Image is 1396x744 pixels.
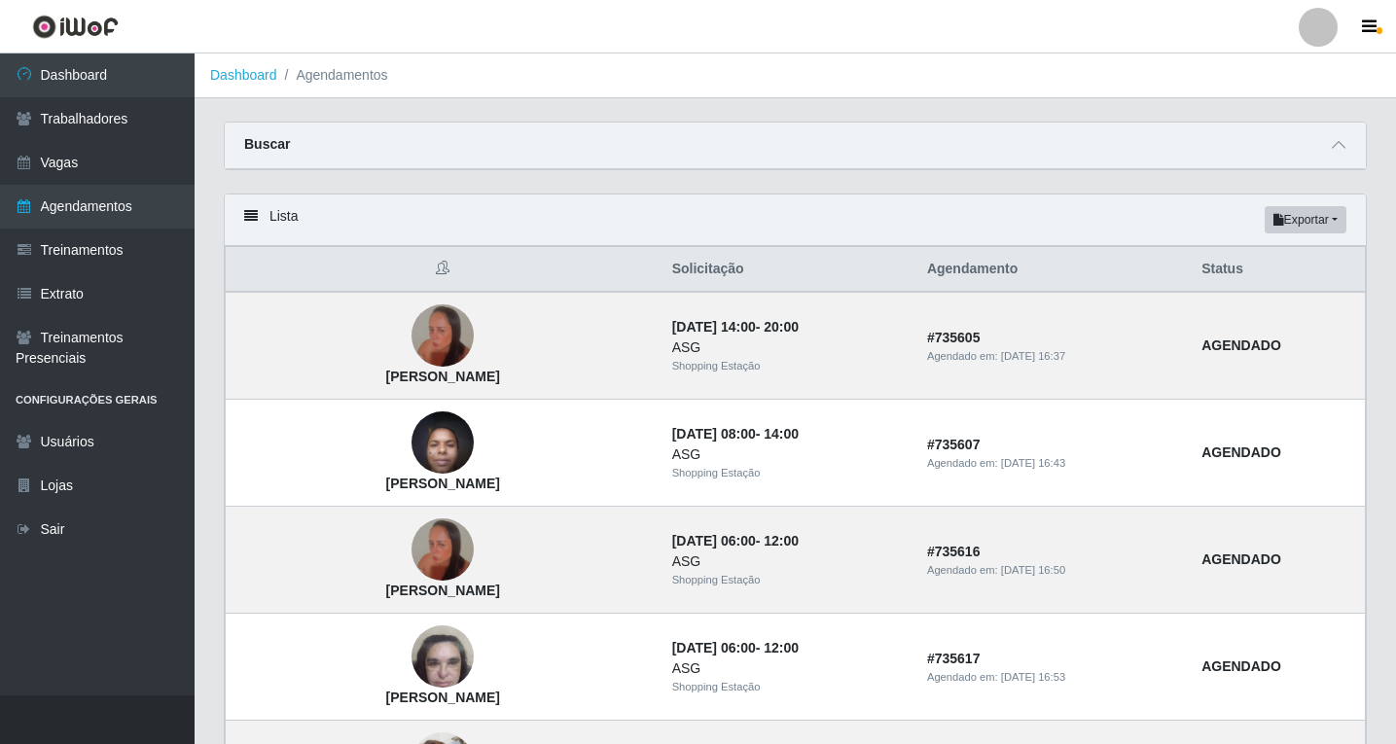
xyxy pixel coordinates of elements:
div: Shopping Estação [672,679,904,695]
time: [DATE] 16:53 [1001,671,1065,683]
strong: # 735605 [927,330,981,345]
strong: - [672,319,799,335]
strong: AGENDADO [1201,551,1281,567]
strong: [PERSON_NAME] [386,369,500,384]
time: [DATE] 16:50 [1001,564,1065,576]
strong: [PERSON_NAME] [386,476,500,491]
time: [DATE] 14:00 [672,319,756,335]
time: 12:00 [764,533,799,549]
strong: [PERSON_NAME] [386,690,500,705]
div: Agendado em: [927,348,1178,365]
strong: Buscar [244,136,290,152]
div: Agendado em: [927,562,1178,579]
time: 12:00 [764,640,799,655]
div: Agendado em: [927,455,1178,472]
strong: # 735607 [927,437,981,452]
strong: AGENDADO [1201,444,1281,460]
div: ASG [672,551,904,572]
a: Dashboard [210,67,277,83]
strong: AGENDADO [1201,337,1281,353]
time: [DATE] 16:37 [1001,350,1065,362]
strong: [PERSON_NAME] [386,583,500,598]
th: Status [1190,247,1365,293]
th: Agendamento [915,247,1190,293]
strong: # 735616 [927,544,981,559]
div: Shopping Estação [672,465,904,481]
div: Shopping Estação [672,358,904,374]
nav: breadcrumb [195,53,1396,98]
time: [DATE] 08:00 [672,426,756,442]
img: CoreUI Logo [32,15,119,39]
strong: # 735617 [927,651,981,666]
img: Elayne Cristina Ferreira de Oliveira Santos [412,616,474,698]
strong: - [672,533,799,549]
strong: AGENDADO [1201,658,1281,674]
div: Shopping Estação [672,572,904,588]
div: Agendado em: [927,669,1178,686]
time: [DATE] 06:00 [672,533,756,549]
time: 20:00 [764,319,799,335]
div: ASG [672,658,904,679]
img: Sueli alves de oliveira silva correia [412,280,474,391]
time: [DATE] 06:00 [672,640,756,655]
button: Exportar [1265,206,1346,233]
strong: - [672,426,799,442]
div: ASG [672,337,904,358]
time: [DATE] 16:43 [1001,457,1065,469]
th: Solicitação [661,247,915,293]
img: Sueli alves de oliveira silva correia [412,494,474,605]
img: Ana paula calixto de lima [412,402,474,484]
strong: - [672,640,799,655]
div: ASG [672,444,904,465]
time: 14:00 [764,426,799,442]
li: Agendamentos [277,65,388,86]
div: Lista [225,195,1366,246]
